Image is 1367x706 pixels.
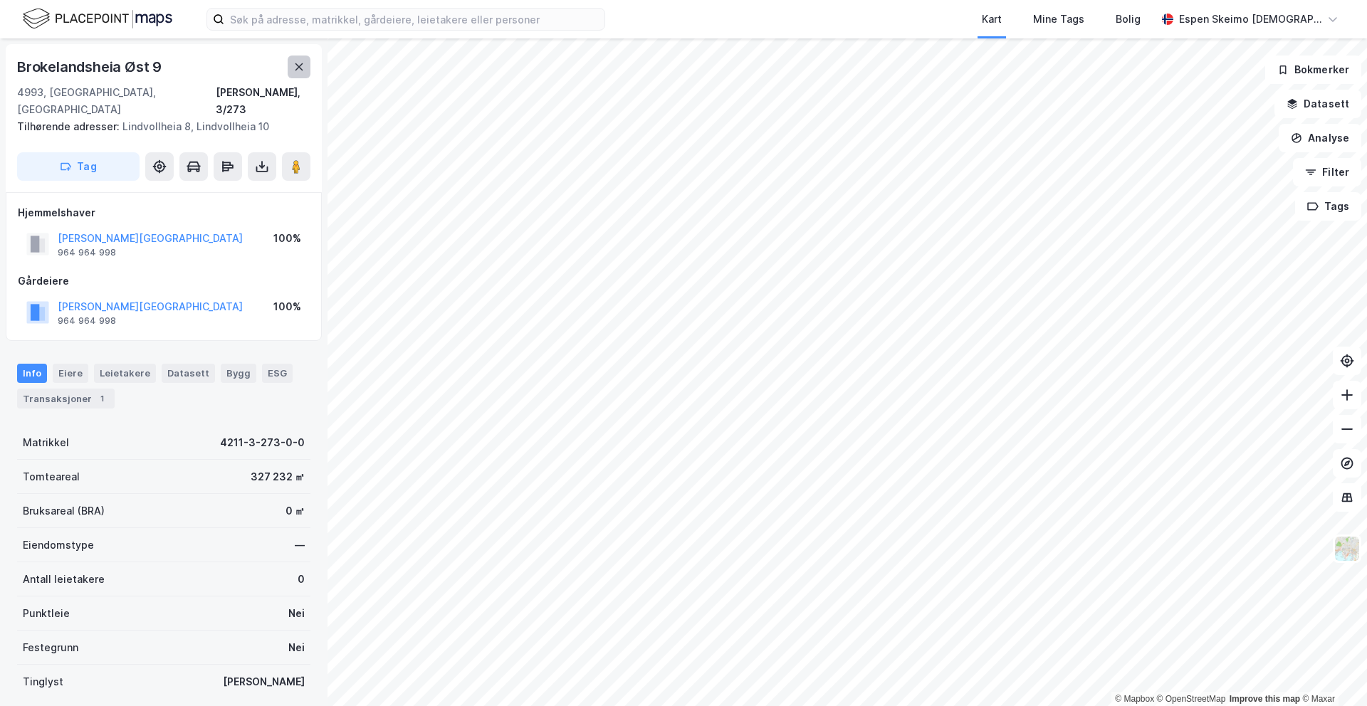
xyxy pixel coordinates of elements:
div: 100% [273,298,301,315]
div: Info [17,364,47,382]
div: Matrikkel [23,434,69,451]
div: 0 [298,571,305,588]
div: Kart [982,11,1002,28]
div: [PERSON_NAME], 3/273 [216,84,310,118]
div: [PERSON_NAME] [223,673,305,690]
div: ESG [262,364,293,382]
img: Z [1334,535,1361,562]
input: Søk på adresse, matrikkel, gårdeiere, leietakere eller personer [224,9,604,30]
div: Leietakere [94,364,156,382]
div: Brokelandsheia Øst 9 [17,56,164,78]
button: Analyse [1279,124,1361,152]
div: — [295,537,305,554]
div: Mine Tags [1033,11,1084,28]
div: Punktleie [23,605,70,622]
div: Eiere [53,364,88,382]
div: Bygg [221,364,256,382]
div: 327 232 ㎡ [251,468,305,485]
a: Improve this map [1230,694,1300,704]
div: 0 ㎡ [286,502,305,520]
img: logo.f888ab2527a4732fd821a326f86c7f29.svg [23,6,172,31]
span: Tilhørende adresser: [17,120,122,132]
div: 100% [273,230,301,247]
button: Tags [1295,192,1361,221]
div: Eiendomstype [23,537,94,554]
div: Transaksjoner [17,389,115,409]
div: 4211-3-273-0-0 [220,434,305,451]
a: Maxar [1302,694,1335,704]
div: 4993, [GEOGRAPHIC_DATA], [GEOGRAPHIC_DATA] [17,84,216,118]
div: Tinglyst [23,673,63,690]
div: Datasett [162,364,215,382]
button: Filter [1293,158,1361,186]
a: OpenStreetMap [1157,694,1226,704]
div: Tomteareal [23,468,80,485]
div: 1 [95,391,109,406]
div: 964 964 998 [58,247,116,258]
div: Espen Skeimo [DEMOGRAPHIC_DATA] [1179,11,1321,28]
a: Mapbox [1115,694,1154,704]
div: Bruksareal (BRA) [23,502,105,520]
div: Nei [288,639,305,656]
button: Bokmerker [1265,56,1361,84]
button: Datasett [1274,90,1361,118]
div: Bolig [1116,11,1141,28]
div: 964 964 998 [58,315,116,327]
div: Festegrunn [23,639,78,656]
div: Hjemmelshaver [18,204,310,221]
div: Gårdeiere [18,273,310,290]
div: Nei [288,605,305,622]
div: Antall leietakere [23,571,105,588]
div: Lindvollheia 8, Lindvollheia 10 [17,118,299,135]
button: Tag [17,152,140,181]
